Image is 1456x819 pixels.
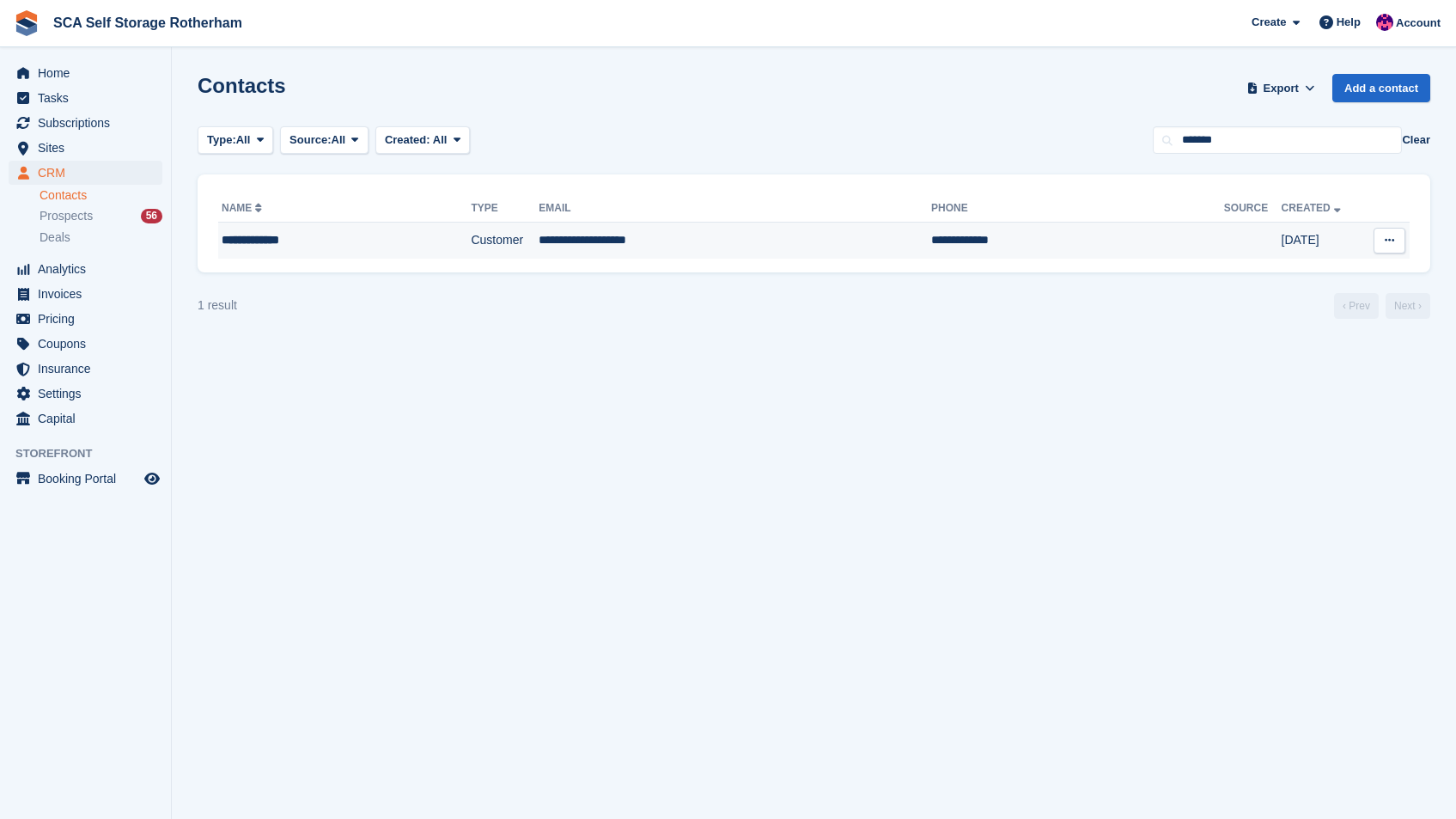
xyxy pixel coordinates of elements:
span: Storefront [15,445,171,462]
button: Source: All [280,126,369,155]
a: menu [9,357,162,381]
a: menu [9,161,162,185]
a: Created [1282,202,1344,214]
span: Capital [38,406,141,431]
th: Type [471,195,539,223]
span: All [236,131,251,149]
button: Export [1243,74,1319,102]
span: Deals [40,229,70,246]
span: Sites [38,136,141,160]
a: Preview store [142,468,162,489]
a: menu [9,61,162,85]
a: menu [9,111,162,135]
a: Deals [40,229,162,247]
a: Name [222,202,265,214]
span: Analytics [38,257,141,281]
nav: Page [1331,293,1434,319]
th: Source [1224,195,1282,223]
span: Export [1264,80,1299,97]
h1: Contacts [198,74,286,97]
span: Home [38,61,141,85]
a: menu [9,136,162,160]
a: Next [1386,293,1430,319]
span: Tasks [38,86,141,110]
button: Created: All [375,126,470,155]
th: Phone [931,195,1224,223]
span: Create [1252,14,1286,31]
span: Insurance [38,357,141,381]
span: Help [1337,14,1361,31]
a: menu [9,86,162,110]
a: menu [9,382,162,406]
span: Invoices [38,282,141,306]
span: Coupons [38,332,141,356]
td: [DATE] [1282,223,1363,259]
th: Email [539,195,931,223]
button: Type: All [198,126,273,155]
span: Account [1396,15,1441,32]
a: menu [9,406,162,431]
td: Customer [471,223,539,259]
span: Source: [289,131,331,149]
span: Settings [38,382,141,406]
span: Created: [385,133,430,146]
a: menu [9,257,162,281]
a: Previous [1334,293,1379,319]
span: Subscriptions [38,111,141,135]
button: Clear [1402,131,1430,149]
span: Booking Portal [38,467,141,491]
div: 1 result [198,296,237,315]
div: 56 [141,209,162,223]
span: Type: [207,131,236,149]
img: Sam Chapman [1376,14,1393,31]
a: SCA Self Storage Rotherham [46,9,249,37]
a: Add a contact [1332,74,1430,102]
a: Prospects 56 [40,207,162,225]
span: All [332,131,346,149]
span: CRM [38,161,141,185]
span: All [433,133,448,146]
span: Prospects [40,208,93,224]
a: Contacts [40,187,162,204]
a: menu [9,307,162,331]
a: menu [9,332,162,356]
img: stora-icon-8386f47178a22dfd0bd8f6a31ec36ba5ce8667c1dd55bd0f319d3a0aa187defe.svg [14,10,40,36]
a: menu [9,467,162,491]
span: Pricing [38,307,141,331]
a: menu [9,282,162,306]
